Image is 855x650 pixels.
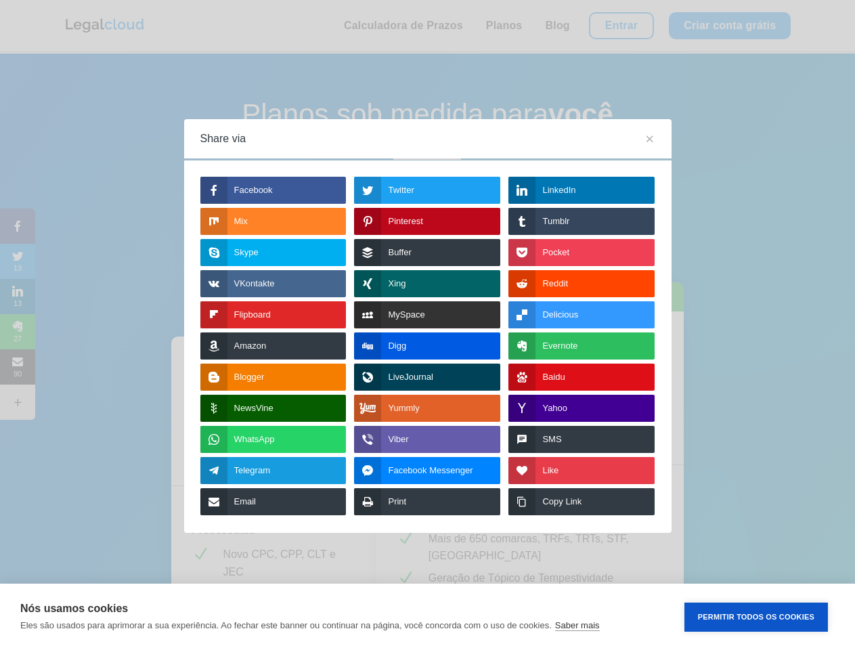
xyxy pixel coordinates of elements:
a: Amazon [200,332,347,360]
a: Telegram [200,457,347,484]
a: Facebook Messenger [354,457,500,484]
span: Telegram [234,457,270,484]
span: LiveJournal [388,364,433,391]
span: Evernote [542,332,577,360]
span: Skype [234,239,259,266]
span: Baidu [542,364,565,391]
span: Email [234,488,257,515]
span: Facebook Messenger [388,457,473,484]
a: Facebook [200,177,347,204]
a: Evernote [508,332,655,360]
span: Amazon [234,332,267,360]
a: Email [200,488,347,515]
span: Facebook [234,177,273,204]
span: Share via [200,119,246,158]
span: Yahoo [542,395,567,422]
a: LinkedIn [508,177,655,204]
a: Yummly [354,395,500,422]
span: Pinterest [388,208,422,235]
strong: Nós usamos cookies [20,603,128,614]
a: Viber [354,426,500,453]
span: Tumblr [542,208,569,235]
span: NewsVine [234,395,273,422]
span: Copy Link [542,488,582,515]
a: Blogger [200,364,347,391]
span: Pocket [542,239,569,266]
a: Like [508,457,655,484]
p: Eles são usados para aprimorar a sua experiência. Ao fechar este banner ou continuar na página, v... [20,620,552,630]
a: SMS [508,426,655,453]
a: VKontakte [200,270,347,297]
a: Print [354,488,500,515]
a: Copy Link [508,488,655,515]
span: MySpace [388,301,424,328]
a: Baidu [508,364,655,391]
a: Yahoo [508,395,655,422]
a: Mix [200,208,347,235]
a: Reddit [508,270,655,297]
button: Permitir Todos os Cookies [684,603,828,632]
span: VKontakte [234,270,275,297]
a: Flipboard [200,301,347,328]
span: Xing [388,270,405,297]
a: Tumblr [508,208,655,235]
a: Saber mais [555,620,600,631]
a: Delicious [508,301,655,328]
span: Flipboard [234,301,271,328]
a: Xing [354,270,500,297]
a: Digg [354,332,500,360]
span: Yummly [388,395,419,422]
span: Print [388,488,406,515]
a: WhatsApp [200,426,347,453]
span: Viber [388,426,408,453]
span: Like [542,457,558,484]
a: MySpace [354,301,500,328]
span: Buffer [388,239,411,266]
span: Mix [234,208,248,235]
span: Blogger [234,364,265,391]
a: Twitter [354,177,500,204]
span: SMS [542,426,561,453]
a: NewsVine [200,395,347,422]
a: LiveJournal [354,364,500,391]
span: WhatsApp [234,426,275,453]
span: Twitter [388,177,414,204]
span: Delicious [542,301,578,328]
a: Pinterest [354,208,500,235]
a: Buffer [354,239,500,266]
span: Reddit [542,270,568,297]
a: Pocket [508,239,655,266]
a: Skype [200,239,347,266]
span: LinkedIn [542,177,575,204]
span: Digg [388,332,406,360]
